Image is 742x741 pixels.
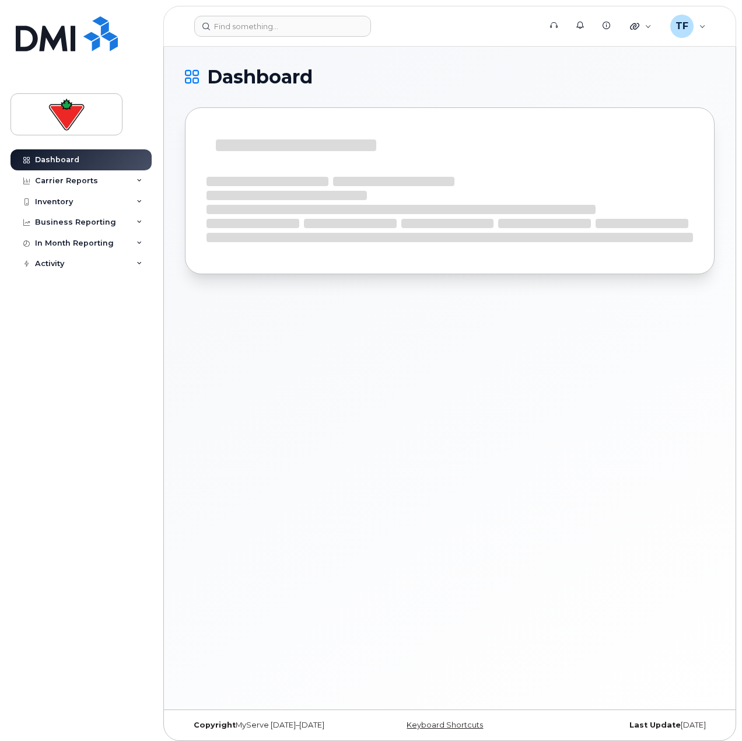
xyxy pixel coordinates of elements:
[207,68,313,86] span: Dashboard
[407,721,483,729] a: Keyboard Shortcuts
[538,721,715,730] div: [DATE]
[185,721,362,730] div: MyServe [DATE]–[DATE]
[629,721,681,729] strong: Last Update
[194,721,236,729] strong: Copyright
